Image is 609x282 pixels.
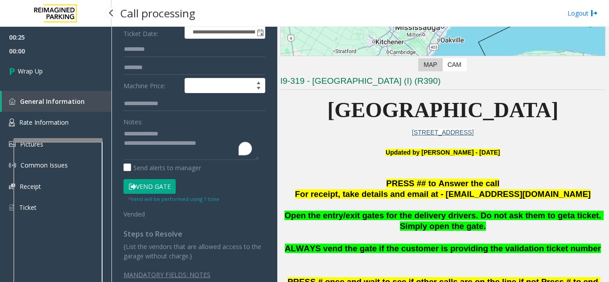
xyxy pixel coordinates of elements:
span: Toggle popup [255,26,265,39]
img: 'icon' [9,141,16,147]
span: Decrease value [252,86,265,93]
span: Vended [123,210,145,218]
p: {List the vendors that are allowed access to the garage without charge.} [123,242,265,261]
img: 'icon' [9,184,15,189]
label: Ticket Date: [121,26,182,39]
span: a ticket. Simply open the gate. [400,211,604,231]
span: Increase value [252,78,265,86]
b: Updated by [PERSON_NAME] - [DATE] [386,149,500,156]
span: PRESS ## to Answer the call [386,179,499,188]
img: logout [591,8,598,18]
button: Vend Gate [123,179,176,194]
a: [STREET_ADDRESS] [412,129,473,136]
span: General Information [20,97,85,106]
span: [GEOGRAPHIC_DATA] [327,98,558,122]
span: Open the entry/exit gates for the delivery drivers. Do not ask them to get [284,211,570,220]
label: Map [418,58,442,71]
textarea: To enrich screen reader interactions, please activate Accessibility in Grammarly extension settings [123,127,259,160]
img: 'icon' [9,204,15,212]
span: Wrap Up [18,66,43,76]
small: Vend will be performed using 1 tone [128,196,219,202]
label: Notes: [123,114,143,127]
label: CAM [442,58,467,71]
span: MANDATORY FIELDS: NOTES [123,270,210,279]
label: Send alerts to manager [123,163,201,172]
label: Machine Price: [121,78,182,93]
img: 'icon' [9,98,16,105]
a: Logout [568,8,598,18]
a: General Information [2,91,111,112]
span: For receipt, take details and email at - [EMAIL_ADDRESS][DOMAIN_NAME] [295,189,591,199]
span: ALWAYS vend the gate if the customer is providing the validation ticket number [285,244,601,253]
h3: I9-319 - [GEOGRAPHIC_DATA] (I) (R390) [280,75,605,90]
h3: Call processing [116,2,200,24]
img: 'icon' [9,162,16,169]
span: Rate Information [19,118,69,127]
img: 'icon' [9,119,15,127]
h4: Steps to Resolve [123,230,265,238]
